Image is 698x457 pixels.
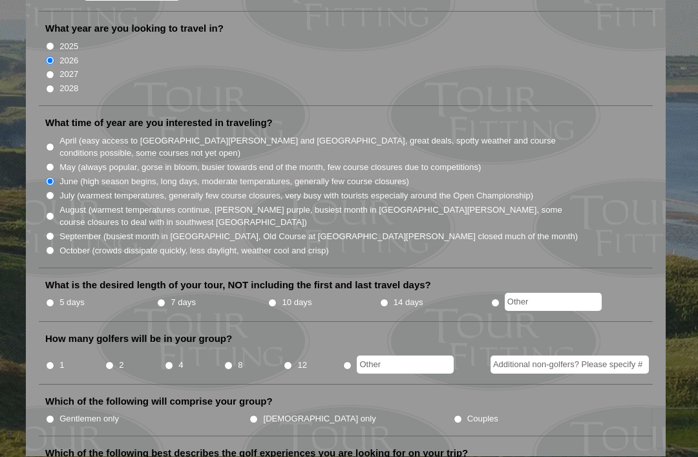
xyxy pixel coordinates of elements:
[59,245,329,258] label: October (crowds dissipate quickly, less daylight, weather cool and crisp)
[59,83,78,96] label: 2028
[59,204,579,229] label: August (warmest temperatures continue, [PERSON_NAME] purple, busiest month in [GEOGRAPHIC_DATA][P...
[119,359,123,372] label: 2
[59,297,85,310] label: 5 days
[59,55,78,68] label: 2026
[59,231,578,244] label: September (busiest month in [GEOGRAPHIC_DATA], Old Course at [GEOGRAPHIC_DATA][PERSON_NAME] close...
[178,359,183,372] label: 4
[45,117,273,130] label: What time of year are you interested in traveling?
[59,359,64,372] label: 1
[282,297,312,310] label: 10 days
[45,396,273,409] label: Which of the following will comprise your group?
[59,190,533,203] label: July (warmest temperatures, generally few course closures, very busy with tourists especially aro...
[59,41,78,54] label: 2025
[45,279,431,292] label: What is the desired length of your tour, NOT including the first and last travel days?
[59,413,119,426] label: Gentlemen only
[45,23,224,36] label: What year are you looking to travel in?
[59,69,78,81] label: 2027
[491,356,649,374] input: Additional non-golfers? Please specify #
[45,333,232,346] label: How many golfers will be in your group?
[59,176,409,189] label: June (high season begins, long days, moderate temperatures, generally few course closures)
[357,356,454,374] input: Other
[238,359,242,372] label: 8
[297,359,307,372] label: 12
[59,162,481,175] label: May (always popular, gorse in bloom, busier towards end of the month, few course closures due to ...
[171,297,196,310] label: 7 days
[505,293,602,312] input: Other
[59,135,579,160] label: April (easy access to [GEOGRAPHIC_DATA][PERSON_NAME] and [GEOGRAPHIC_DATA], great deals, spotty w...
[394,297,423,310] label: 14 days
[467,413,498,426] label: Couples
[264,413,376,426] label: [DEMOGRAPHIC_DATA] only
